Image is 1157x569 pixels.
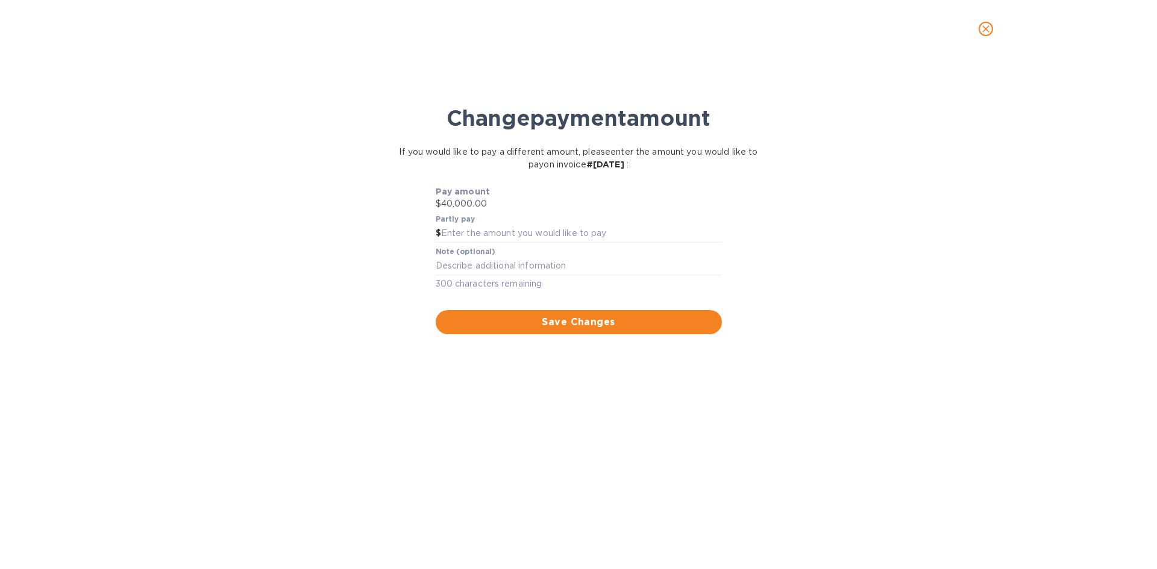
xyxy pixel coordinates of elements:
b: # [DATE] [586,160,624,169]
p: If you would like to pay a different amount, please enter the amount you would like to pay on inv... [398,146,759,171]
b: Pay amount [436,187,491,196]
p: $40,000.00 [436,197,722,210]
div: $ [436,225,441,243]
label: Partly pay [436,216,475,223]
span: Save Changes [445,315,712,329]
button: close [971,14,1000,43]
b: Change payment amount [447,105,710,131]
button: Save Changes [436,310,722,334]
input: Enter the amount you would like to pay [441,225,722,243]
p: 300 characters remaining [436,277,722,291]
label: Note (optional) [436,248,495,255]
